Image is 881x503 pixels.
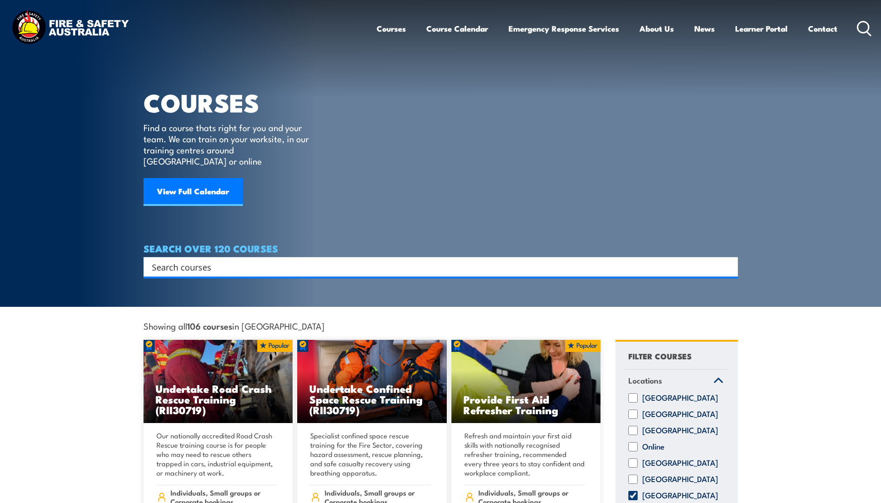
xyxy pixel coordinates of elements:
[297,340,447,424] a: Undertake Confined Space Rescue Training (RII30719)
[642,475,718,484] label: [GEOGRAPHIC_DATA]
[310,431,431,477] p: Specialist confined space rescue training for the Fire Sector, covering hazard assessment, rescue...
[642,458,718,468] label: [GEOGRAPHIC_DATA]
[144,340,293,424] a: Undertake Road Crash Rescue Training (RII30719)
[509,16,619,41] a: Emergency Response Services
[722,260,735,273] button: Search magnifier button
[624,370,728,394] a: Locations
[187,319,232,332] strong: 106 courses
[144,243,738,253] h4: SEARCH OVER 120 COURSES
[144,321,325,331] span: Showing all in [GEOGRAPHIC_DATA]
[464,431,585,477] p: Refresh and maintain your first aid skills with nationally recognised refresher training, recomme...
[735,16,788,41] a: Learner Portal
[451,340,601,424] img: Provide First Aid (Blended Learning)
[297,340,447,424] img: Undertake Confined Space Rescue Training (non Fire-Sector) (2)
[144,178,243,206] a: View Full Calendar
[377,16,406,41] a: Courses
[463,394,589,415] h3: Provide First Aid Refresher Training
[144,340,293,424] img: Road Crash Rescue Training
[156,383,281,415] h3: Undertake Road Crash Rescue Training (RII30719)
[808,16,837,41] a: Contact
[642,426,718,435] label: [GEOGRAPHIC_DATA]
[451,340,601,424] a: Provide First Aid Refresher Training
[309,383,435,415] h3: Undertake Confined Space Rescue Training (RII30719)
[628,350,692,362] h4: FILTER COURSES
[426,16,488,41] a: Course Calendar
[642,442,665,451] label: Online
[642,491,718,500] label: [GEOGRAPHIC_DATA]
[144,91,322,113] h1: COURSES
[694,16,715,41] a: News
[642,393,718,403] label: [GEOGRAPHIC_DATA]
[154,260,719,273] form: Search form
[157,431,277,477] p: Our nationally accredited Road Crash Rescue training course is for people who may need to rescue ...
[152,260,718,274] input: Search input
[628,374,662,387] span: Locations
[642,410,718,419] label: [GEOGRAPHIC_DATA]
[640,16,674,41] a: About Us
[144,122,313,166] p: Find a course thats right for you and your team. We can train on your worksite, in our training c...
